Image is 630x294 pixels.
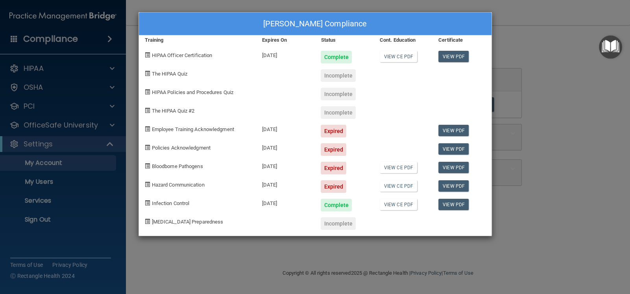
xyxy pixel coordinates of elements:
div: Complete [321,199,352,211]
div: Expired [321,143,346,156]
a: View CE PDF [380,199,417,210]
div: Expired [321,162,346,174]
div: Training [139,35,257,45]
div: [DATE] [256,137,315,156]
a: View PDF [438,162,469,173]
a: View PDF [438,51,469,62]
span: The HIPAA Quiz [152,71,187,77]
span: Infection Control [152,200,190,206]
span: Employee Training Acknowledgment [152,126,234,132]
div: [DATE] [256,156,315,174]
span: HIPAA Policies and Procedures Quiz [152,89,233,95]
div: Certificate [432,35,491,45]
div: [PERSON_NAME] Compliance [139,13,491,35]
div: Incomplete [321,69,356,82]
span: Hazard Communication [152,182,205,188]
a: View CE PDF [380,162,417,173]
span: [MEDICAL_DATA] Preparedness [152,219,224,225]
a: View PDF [438,125,469,136]
div: Incomplete [321,106,356,119]
a: View CE PDF [380,180,417,192]
a: View PDF [438,199,469,210]
div: Complete [321,51,352,63]
button: Open Resource Center [599,35,622,59]
div: Expired [321,180,346,193]
div: Cont. Education [374,35,432,45]
div: Expired [321,125,346,137]
div: Expires On [256,35,315,45]
div: Incomplete [321,217,356,230]
div: [DATE] [256,193,315,211]
div: Incomplete [321,88,356,100]
div: Status [315,35,373,45]
a: View CE PDF [380,51,417,62]
a: View PDF [438,143,469,155]
span: Bloodborne Pathogens [152,163,203,169]
div: [DATE] [256,119,315,137]
span: Policies Acknowledgment [152,145,211,151]
div: [DATE] [256,45,315,63]
a: View PDF [438,180,469,192]
div: [DATE] [256,174,315,193]
span: The HIPAA Quiz #2 [152,108,195,114]
span: HIPAA Officer Certification [152,52,212,58]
